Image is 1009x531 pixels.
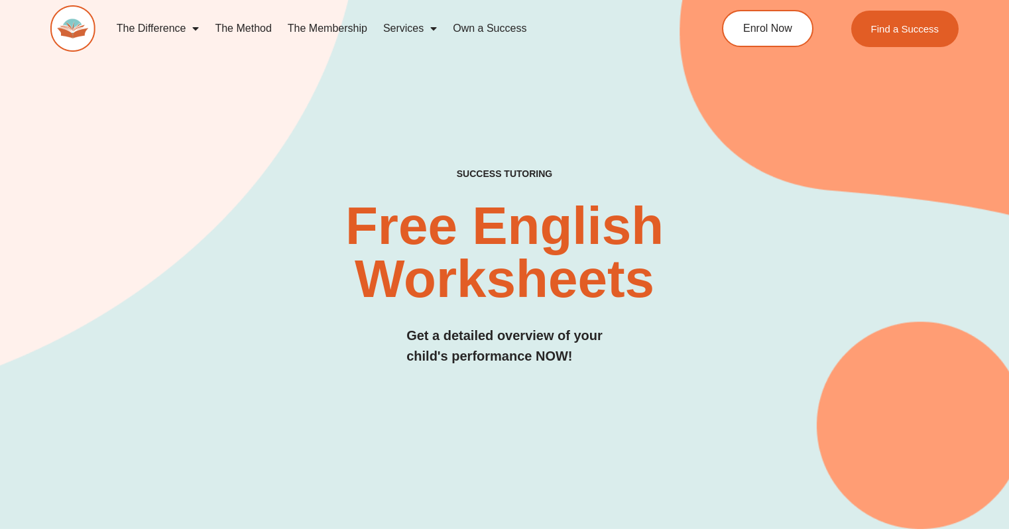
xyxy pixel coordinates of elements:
[445,13,534,44] a: Own a Success
[109,13,670,44] nav: Menu
[370,168,639,180] h4: SUCCESS TUTORING​
[870,24,939,34] span: Find a Success
[406,325,603,367] h3: Get a detailed overview of your child's performance NOW!
[943,467,1009,531] iframe: Chat Widget
[375,13,445,44] a: Services
[722,10,813,47] a: Enrol Now
[109,13,208,44] a: The Difference
[207,13,279,44] a: The Method
[851,11,959,47] a: Find a Success
[280,13,375,44] a: The Membership
[743,23,792,34] span: Enrol Now
[205,200,804,306] h2: Free English Worksheets​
